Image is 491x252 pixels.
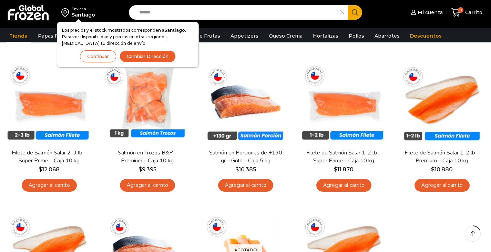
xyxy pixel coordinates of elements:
[415,179,470,192] a: Agregar al carrito: “Filete de Salmón Salar 1-2 lb – Premium - Caja 10 kg”
[218,179,273,192] a: Agregar al carrito: “Salmón en Porciones de +130 gr - Gold - Caja 5 kg”
[177,29,224,42] a: Pulpa de Frutas
[235,166,239,173] span: $
[72,11,95,18] div: Santiago
[164,28,185,33] strong: Santiago
[334,166,337,173] span: $
[139,166,142,173] span: $
[108,149,187,165] a: Salmón en Trozos B&P – Premium – Caja 10 kg
[62,27,194,47] p: Los precios y el stock mostrados corresponden a . Para ver disponibilidad y precios en otras regi...
[72,7,95,11] div: Enviar a
[6,29,31,42] a: Tienda
[334,166,354,173] bdi: 11.870
[120,179,175,192] a: Agregar al carrito: “Salmón en Trozos B&P - Premium – Caja 10 kg”
[316,179,371,192] a: Agregar al carrito: “Filete de Salmón Salar 1-2 lb - Super Prime - Caja 10 kg”
[139,166,156,173] bdi: 9.395
[450,4,484,21] a: 0 Carrito
[61,7,72,18] img: address-field-icon.svg
[235,166,256,173] bdi: 10.385
[348,5,362,20] button: Search button
[265,29,306,42] a: Queso Crema
[34,29,73,42] a: Papas Fritas
[120,50,176,62] button: Cambiar Dirección
[371,29,403,42] a: Abarrotes
[345,29,368,42] a: Pollos
[409,6,443,19] a: Mi cuenta
[458,7,463,13] span: 0
[206,149,285,165] a: Salmón en Porciones de +130 gr – Gold – Caja 5 kg
[227,29,262,42] a: Appetizers
[39,166,42,173] span: $
[431,166,453,173] bdi: 10.880
[407,29,445,42] a: Descuentos
[10,149,89,165] a: Filete de Salmón Salar 2-3 lb – Super Prime – Caja 10 kg
[463,9,482,16] span: Carrito
[80,50,116,62] button: Continuar
[304,149,383,165] a: Filete de Salmón Salar 1-2 lb – Super Prime – Caja 10 kg
[309,29,342,42] a: Hortalizas
[431,166,434,173] span: $
[402,149,482,165] a: Filete de Salmón Salar 1-2 lb – Premium – Caja 10 kg
[39,166,60,173] bdi: 12.068
[416,9,443,16] span: Mi cuenta
[22,179,77,192] a: Agregar al carrito: “Filete de Salmón Salar 2-3 lb - Super Prime - Caja 10 kg”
